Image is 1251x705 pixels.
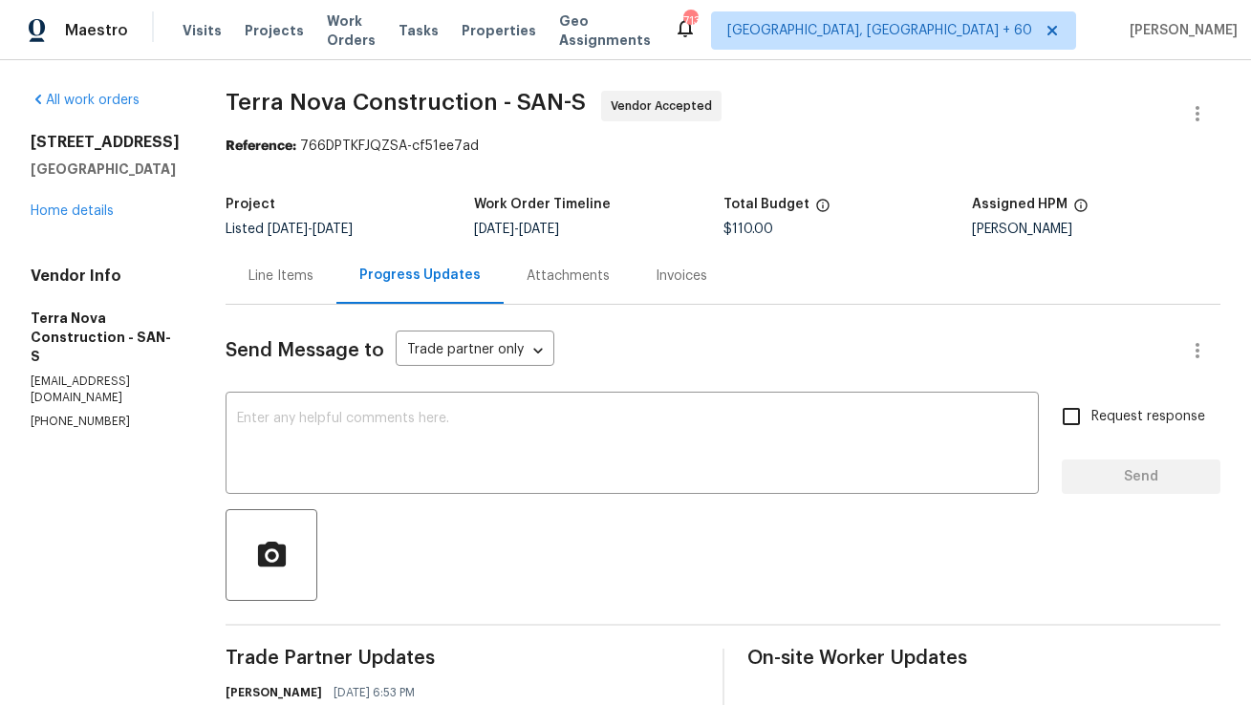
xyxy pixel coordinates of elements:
a: Home details [31,204,114,218]
h4: Vendor Info [31,267,180,286]
span: The total cost of line items that have been proposed by Opendoor. This sum includes line items th... [815,198,830,223]
span: Projects [245,21,304,40]
span: [PERSON_NAME] [1122,21,1238,40]
span: Tasks [399,24,439,37]
span: Visits [183,21,222,40]
span: Properties [462,21,536,40]
span: Trade Partner Updates [226,649,700,668]
span: [GEOGRAPHIC_DATA], [GEOGRAPHIC_DATA] + 60 [727,21,1032,40]
span: The hpm assigned to this work order. [1073,198,1089,223]
span: Listed [226,223,353,236]
span: [DATE] [268,223,308,236]
span: Vendor Accepted [611,96,720,116]
div: [PERSON_NAME] [972,223,1220,236]
h5: Terra Nova Construction - SAN-S [31,309,180,366]
p: [PHONE_NUMBER] [31,414,180,430]
span: Terra Nova Construction - SAN-S [226,91,586,114]
div: 713 [683,11,697,31]
div: Line Items [248,267,313,286]
span: [DATE] [474,223,514,236]
div: Trade partner only [396,335,554,367]
p: [EMAIL_ADDRESS][DOMAIN_NAME] [31,374,180,406]
h5: Project [226,198,275,211]
b: Reference: [226,139,296,153]
span: - [268,223,353,236]
span: Maestro [65,21,128,40]
span: [DATE] 6:53 PM [334,683,415,702]
h5: Work Order Timeline [474,198,611,211]
span: [DATE] [313,223,353,236]
h5: [GEOGRAPHIC_DATA] [31,160,180,179]
div: 766DPTKFJQZSA-cf51ee7ad [226,137,1220,156]
a: All work orders [31,94,140,107]
span: [DATE] [519,223,559,236]
h5: Assigned HPM [972,198,1068,211]
div: Invoices [656,267,707,286]
span: Work Orders [327,11,376,50]
h6: [PERSON_NAME] [226,683,322,702]
span: Geo Assignments [559,11,651,50]
span: - [474,223,559,236]
span: $110.00 [723,223,773,236]
div: Attachments [527,267,610,286]
div: Progress Updates [359,266,481,285]
span: Send Message to [226,341,384,360]
h2: [STREET_ADDRESS] [31,133,180,152]
h5: Total Budget [723,198,809,211]
span: Request response [1091,407,1205,427]
span: On-site Worker Updates [747,649,1221,668]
